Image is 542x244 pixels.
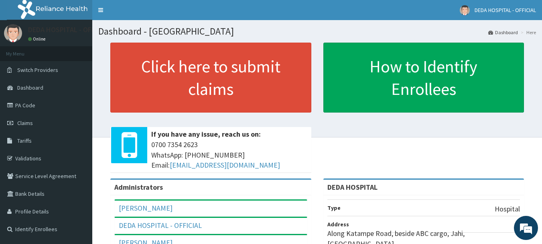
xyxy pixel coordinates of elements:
p: Hospital [495,204,520,214]
a: DEDA HOSPITAL - OFFICIAL [119,221,202,230]
b: Administrators [114,182,163,192]
a: How to Identify Enrollees [323,43,524,113]
a: Dashboard [488,29,518,36]
h1: Dashboard - [GEOGRAPHIC_DATA] [98,26,536,37]
li: Here [519,29,536,36]
b: Type [327,204,341,211]
img: User Image [4,24,22,42]
a: Click here to submit claims [110,43,311,113]
b: If you have any issue, reach us on: [151,129,261,139]
a: [EMAIL_ADDRESS][DOMAIN_NAME] [170,160,280,170]
span: Tariffs [17,137,32,144]
span: Dashboard [17,84,43,91]
p: DEDA HOSPITAL - OFFICIAL [28,26,111,33]
span: 0700 7354 2623 WhatsApp: [PHONE_NUMBER] Email: [151,139,307,170]
b: Address [327,221,349,228]
a: [PERSON_NAME] [119,203,173,213]
span: Claims [17,119,33,127]
strong: DEDA HOSPITAL [327,182,378,192]
img: User Image [460,5,470,15]
a: Online [28,36,47,42]
span: Switch Providers [17,66,58,74]
span: DEDA HOSPITAL - OFFICIAL [475,6,536,14]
